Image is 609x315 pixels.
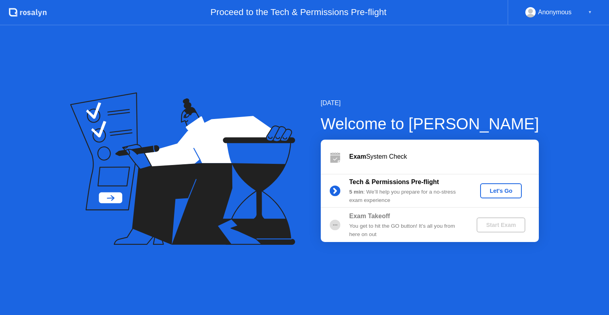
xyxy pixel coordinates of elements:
div: Let's Go [483,188,519,194]
b: Exam [349,153,366,160]
div: Welcome to [PERSON_NAME] [321,112,539,136]
button: Start Exam [477,217,525,232]
div: System Check [349,152,539,161]
b: Exam Takeoff [349,213,390,219]
div: Start Exam [480,222,522,228]
b: Tech & Permissions Pre-flight [349,179,439,185]
div: : We’ll help you prepare for a no-stress exam experience [349,188,463,204]
button: Let's Go [480,183,522,198]
div: Anonymous [538,7,572,17]
div: You get to hit the GO button! It’s all you from here on out [349,222,463,238]
div: ▼ [588,7,592,17]
b: 5 min [349,189,364,195]
div: [DATE] [321,98,539,108]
